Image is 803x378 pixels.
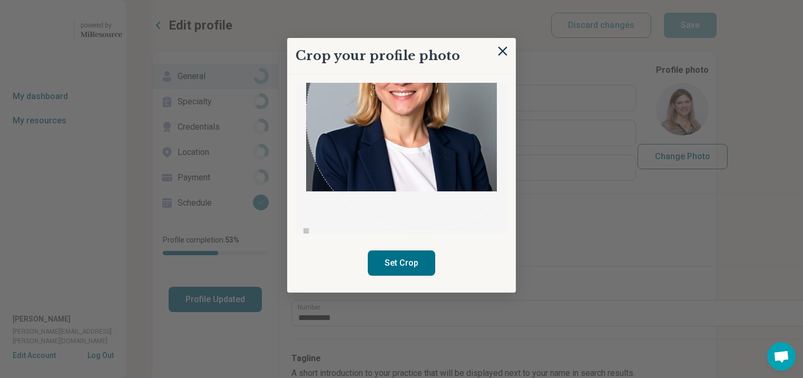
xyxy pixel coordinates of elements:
[306,1,497,191] img: Crop me
[767,342,796,371] a: Open chat
[296,46,460,65] h2: Crop your profile photo
[368,250,435,276] button: Set Crop
[306,1,536,231] div: Use the arrow keys to move the crop selection area
[303,228,309,234] div: Use the arrow keys to move the south west drag handle to change the crop selection area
